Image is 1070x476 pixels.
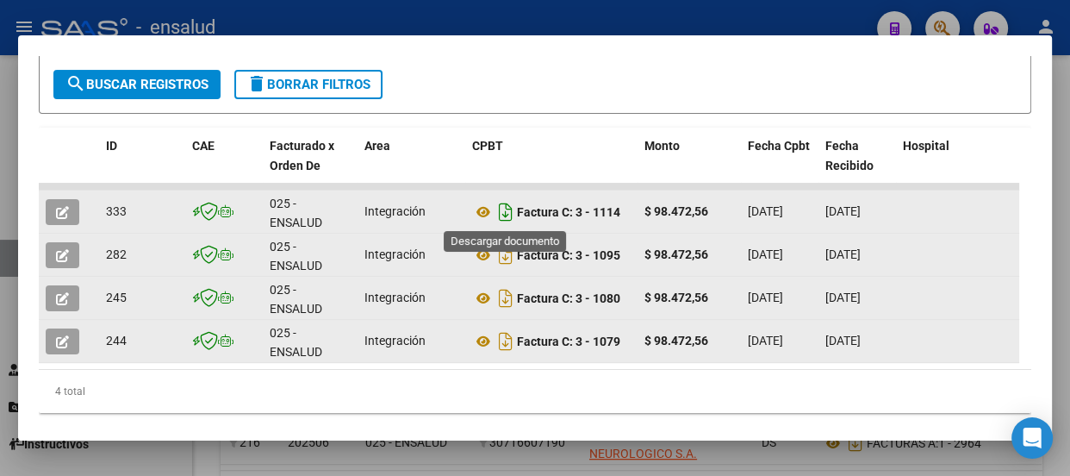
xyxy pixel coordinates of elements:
datatable-header-cell: ID [99,128,185,204]
span: 025 - ENSALUD [270,326,322,360]
i: Descargar documento [495,285,517,312]
strong: $ 98.472,56 [644,334,708,348]
strong: Factura C: 3 - 1079 [517,335,620,348]
span: Integración [364,204,426,218]
strong: $ 98.472,56 [644,291,708,304]
span: CAE [192,139,215,153]
button: Borrar Filtros [234,70,383,99]
span: Facturado x Orden De [270,139,334,172]
i: Descargar documento [495,241,517,269]
datatable-header-cell: Fecha Cpbt [741,128,818,204]
span: Area [364,139,390,153]
mat-icon: search [65,73,86,94]
span: [DATE] [825,247,861,261]
span: Hospital [903,139,949,153]
span: [DATE] [825,291,861,304]
span: [DATE] [825,204,861,218]
span: Fecha Recibido [825,139,874,172]
span: 025 - ENSALUD [270,283,322,316]
mat-icon: delete [246,73,267,94]
span: 244 [106,334,127,348]
span: Buscar Registros [65,77,208,92]
span: 245 [106,291,127,304]
span: [DATE] [748,291,783,304]
datatable-header-cell: Monto [638,128,741,204]
button: Buscar Registros [53,70,221,99]
span: Fecha Cpbt [748,139,810,153]
datatable-header-cell: CPBT [465,128,638,204]
span: [DATE] [748,204,783,218]
span: CPBT [472,139,503,153]
span: Integración [364,247,426,261]
datatable-header-cell: Hospital [896,128,1025,204]
strong: Factura C: 3 - 1114 [517,205,620,219]
span: [DATE] [825,334,861,348]
datatable-header-cell: Fecha Recibido [818,128,896,204]
i: Descargar documento [495,198,517,226]
span: [DATE] [748,334,783,348]
span: 282 [106,247,127,261]
strong: Factura C: 3 - 1080 [517,291,620,305]
div: Open Intercom Messenger [1011,417,1053,459]
span: Integración [364,334,426,348]
span: 025 - ENSALUD [270,240,322,273]
span: 025 - ENSALUD [270,197,322,230]
strong: Factura C: 3 - 1095 [517,248,620,262]
datatable-header-cell: Area [358,128,465,204]
datatable-header-cell: Facturado x Orden De [263,128,358,204]
span: Integración [364,291,426,304]
span: ID [106,139,117,153]
strong: $ 98.472,56 [644,204,708,218]
i: Descargar documento [495,328,517,355]
span: Borrar Filtros [246,77,370,92]
span: 333 [106,204,127,218]
span: [DATE] [748,247,783,261]
strong: $ 98.472,56 [644,247,708,261]
span: Monto [644,139,680,153]
div: 4 total [39,370,1031,413]
datatable-header-cell: CAE [185,128,263,204]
